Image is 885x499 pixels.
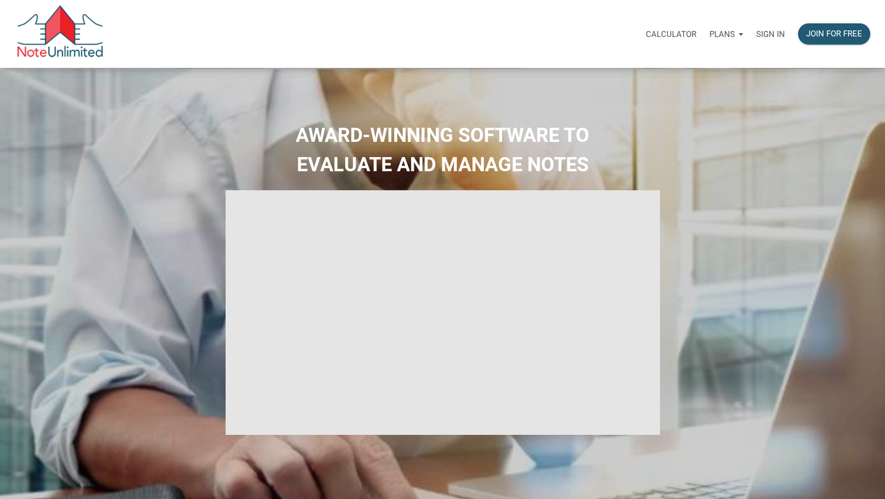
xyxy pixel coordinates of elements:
[646,29,696,39] p: Calculator
[226,190,660,434] iframe: NoteUnlimited
[639,17,703,51] a: Calculator
[791,17,877,51] a: Join for free
[798,23,870,45] button: Join for free
[806,28,862,40] div: Join for free
[8,121,877,179] h2: AWARD-WINNING SOFTWARE TO EVALUATE AND MANAGE NOTES
[756,29,785,39] p: Sign in
[709,29,735,39] p: Plans
[703,18,750,51] button: Plans
[750,17,791,51] a: Sign in
[703,17,750,51] a: Plans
